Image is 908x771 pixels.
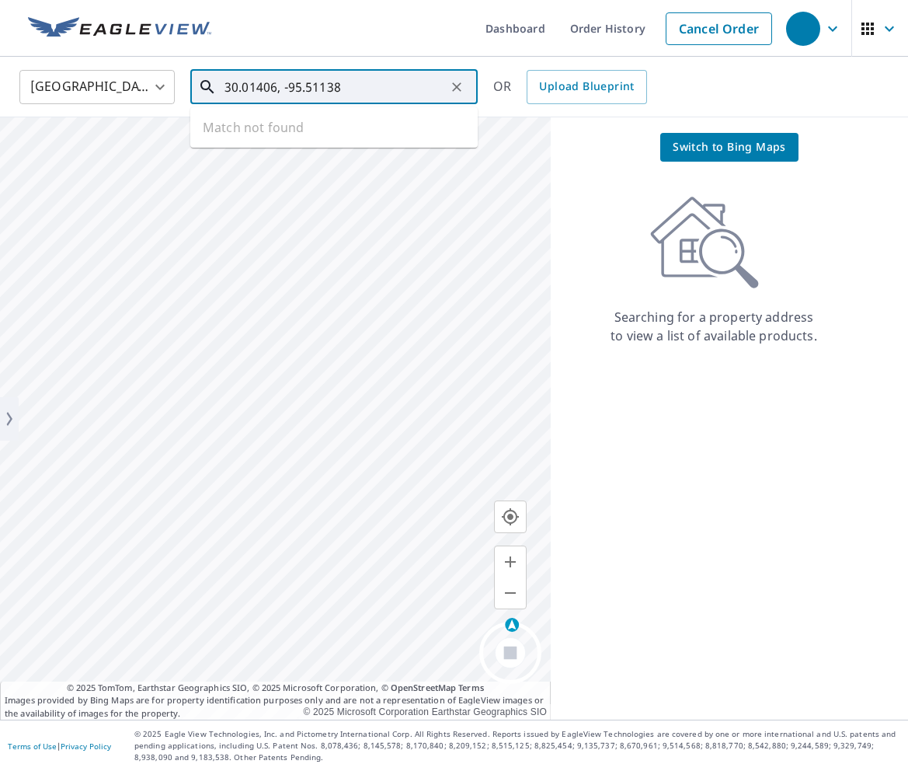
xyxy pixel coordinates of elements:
[458,682,484,693] a: Terms
[28,17,211,40] img: EV Logo
[527,70,646,104] a: Upload Blueprint
[19,65,175,109] div: [GEOGRAPHIC_DATA]
[224,65,446,109] input: Search by address or latitude-longitude
[303,704,547,720] div: © 2025 Microsoft Corporation Earthstar Geographics SIO
[666,12,772,45] a: Cancel Order
[673,138,786,157] span: Switch to Bing Maps
[539,77,634,96] span: Upload Blueprint
[67,682,484,695] span: © 2025 TomTom, Earthstar Geographics SIO, © 2025 Microsoft Corporation, ©
[8,741,111,751] p: |
[391,682,456,693] a: OpenStreetMap
[446,76,468,98] button: Clear
[493,70,647,104] div: OR
[134,728,900,763] p: © 2025 Eagle View Technologies, Inc. and Pictometry International Corp. All Rights Reserved. Repo...
[505,618,520,637] div: Drag to rotate, click for north
[495,637,526,668] button: Switch to oblique
[61,741,111,752] a: Privacy Policy
[495,577,526,609] button: Zoom out
[660,133,798,162] button: Switch to Bing Maps
[495,501,526,532] button: Go to your location
[495,546,526,577] button: Zoom in
[610,308,818,345] p: Searching for a property address to view a list of available products.
[8,741,57,752] a: Terms of Use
